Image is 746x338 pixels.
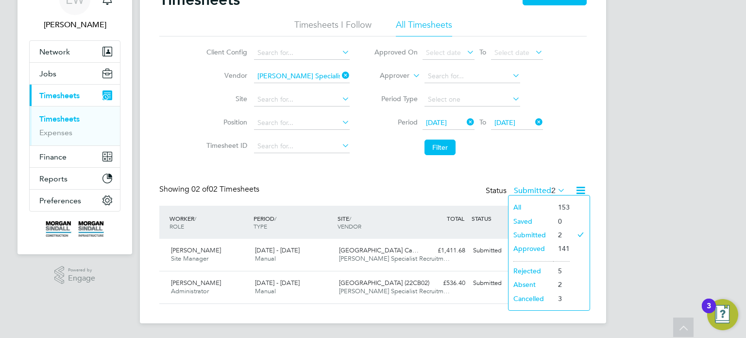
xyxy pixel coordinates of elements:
input: Search for... [254,116,350,130]
span: [DATE] [426,118,447,127]
div: SITE [335,210,419,235]
input: Search for... [254,70,350,83]
span: [PERSON_NAME] [171,246,221,254]
li: Rejected [509,264,553,278]
li: Timesheets I Follow [294,19,372,36]
span: Network [39,47,70,56]
span: [DATE] [494,118,515,127]
div: £536.40 [419,275,469,291]
div: Timesheets [30,106,120,145]
div: £1,411.68 [419,243,469,259]
li: Cancelled [509,292,553,305]
button: Reports [30,168,120,189]
label: Period Type [374,94,418,103]
span: 02 of [191,184,209,194]
span: Engage [68,274,95,283]
label: Position [203,118,247,126]
li: All [509,200,553,214]
span: Administrator [171,287,209,295]
li: 2 [553,228,570,242]
span: Finance [39,152,67,161]
div: Submitted [469,243,520,259]
label: Approver [366,71,409,81]
div: Showing [159,184,261,195]
span: 2 [551,186,556,196]
a: Go to home page [29,221,120,237]
li: 0 [553,214,570,228]
input: Search for... [254,140,350,153]
input: Search for... [254,46,350,60]
label: Approved On [374,48,418,56]
span: [PERSON_NAME] Specialist Recruitm… [339,254,450,263]
a: Powered byEngage [54,266,96,285]
label: Site [203,94,247,103]
span: Jobs [39,69,56,78]
button: Network [30,41,120,62]
li: All Timesheets [396,19,452,36]
li: Approved [509,242,553,255]
li: 2 [553,278,570,291]
div: PERIOD [251,210,335,235]
span: Timesheets [39,91,80,100]
li: Submitted [509,228,553,242]
span: [PERSON_NAME] Specialist Recruitm… [339,287,450,295]
li: 141 [553,242,570,255]
span: [GEOGRAPHIC_DATA] (22CB02) [339,279,429,287]
span: Select date [494,48,529,57]
li: Saved [509,214,553,228]
span: TOTAL [447,214,464,222]
span: Manual [255,254,276,263]
li: Absent [509,278,553,291]
div: 3 [707,306,711,319]
button: Finance [30,146,120,167]
span: / [274,214,276,222]
button: Open Resource Center, 3 new notifications [707,299,738,330]
button: Jobs [30,63,120,84]
button: Preferences [30,190,120,211]
span: / [349,214,351,222]
div: Status [486,184,567,198]
span: Manual [255,287,276,295]
label: Period [374,118,418,126]
button: Timesheets [30,85,120,106]
span: [DATE] - [DATE] [255,279,300,287]
span: 02 Timesheets [191,184,259,194]
span: Site Manager [171,254,208,263]
li: 5 [553,264,570,278]
span: [GEOGRAPHIC_DATA] Ca… [339,246,419,254]
input: Select one [424,93,520,107]
span: To [476,46,489,58]
li: 153 [553,200,570,214]
span: [DATE] - [DATE] [255,246,300,254]
input: Search for... [254,93,350,107]
label: Client Config [203,48,247,56]
span: / [194,214,196,222]
span: Preferences [39,196,81,205]
div: STATUS [469,210,520,227]
img: morgansindall-logo-retina.png [46,221,104,237]
label: Submitted [514,186,565,196]
span: Powered by [68,266,95,274]
div: WORKER [167,210,251,235]
li: 3 [553,292,570,305]
span: TYPE [254,222,267,230]
input: Search for... [424,70,520,83]
span: [PERSON_NAME] [171,279,221,287]
span: Reports [39,174,68,183]
span: Select date [426,48,461,57]
div: Submitted [469,275,520,291]
a: Timesheets [39,114,80,124]
label: Vendor [203,71,247,80]
span: To [476,116,489,128]
span: VENDOR [338,222,361,230]
span: Emma Wells [29,19,120,31]
button: Filter [424,140,456,155]
span: ROLE [170,222,184,230]
label: Timesheet ID [203,141,247,150]
a: Expenses [39,128,72,137]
